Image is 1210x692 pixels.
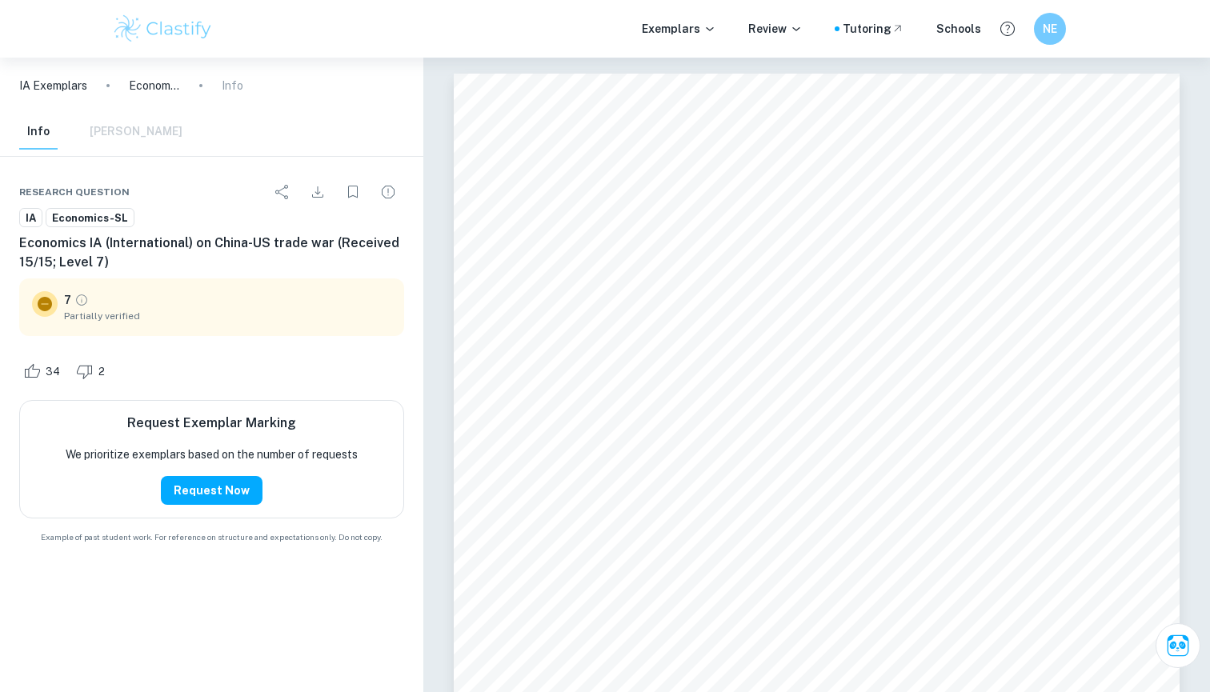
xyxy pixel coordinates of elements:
a: IA [19,208,42,228]
span: Research question [19,185,130,199]
h6: NE [1041,20,1060,38]
span: Example of past student work. For reference on structure and expectations only. Do not copy. [19,531,404,543]
a: Grade partially verified [74,293,89,307]
a: Tutoring [843,20,904,38]
h6: Request Exemplar Marking [127,414,296,433]
p: Exemplars [642,20,716,38]
div: Like [19,358,69,384]
img: Clastify logo [112,13,214,45]
span: Partially verified [64,309,391,323]
a: Economics-SL [46,208,134,228]
h6: Economics IA (International) on China-US trade war (Received 15/15; Level 7) [19,234,404,272]
button: Help and Feedback [994,15,1021,42]
div: Bookmark [337,176,369,208]
div: Report issue [372,176,404,208]
p: Info [222,77,243,94]
p: Economics IA (International) on China-US trade war (Received 15/15; Level 7) [129,77,180,94]
div: Share [266,176,298,208]
div: Download [302,176,334,208]
button: Ask Clai [1156,623,1200,668]
button: Request Now [161,476,262,505]
button: NE [1034,13,1066,45]
span: Economics-SL [46,210,134,226]
a: Schools [936,20,981,38]
span: IA [20,210,42,226]
a: IA Exemplars [19,77,87,94]
p: 7 [64,291,71,309]
p: We prioritize exemplars based on the number of requests [66,446,358,463]
span: 2 [90,364,114,380]
span: 34 [37,364,69,380]
div: Dislike [72,358,114,384]
button: Info [19,114,58,150]
p: Review [748,20,803,38]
